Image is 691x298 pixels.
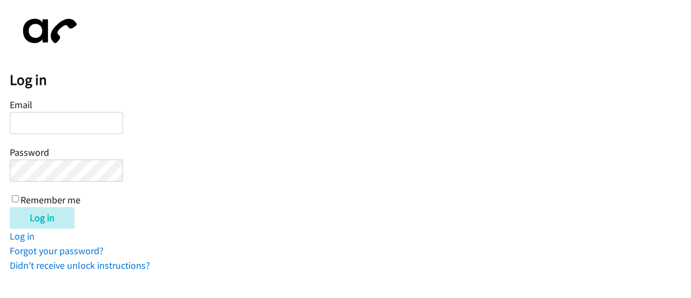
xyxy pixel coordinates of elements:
label: Remember me [21,194,80,206]
label: Password [10,146,49,158]
input: Log in [10,207,74,229]
a: Forgot your password? [10,244,104,257]
label: Email [10,98,32,111]
img: aphone-8a226864a2ddd6a5e75d1ebefc011f4aa8f32683c2d82f3fb0802fe031f96514.svg [10,10,85,52]
h2: Log in [10,71,691,89]
a: Log in [10,230,35,242]
a: Didn't receive unlock instructions? [10,259,150,271]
